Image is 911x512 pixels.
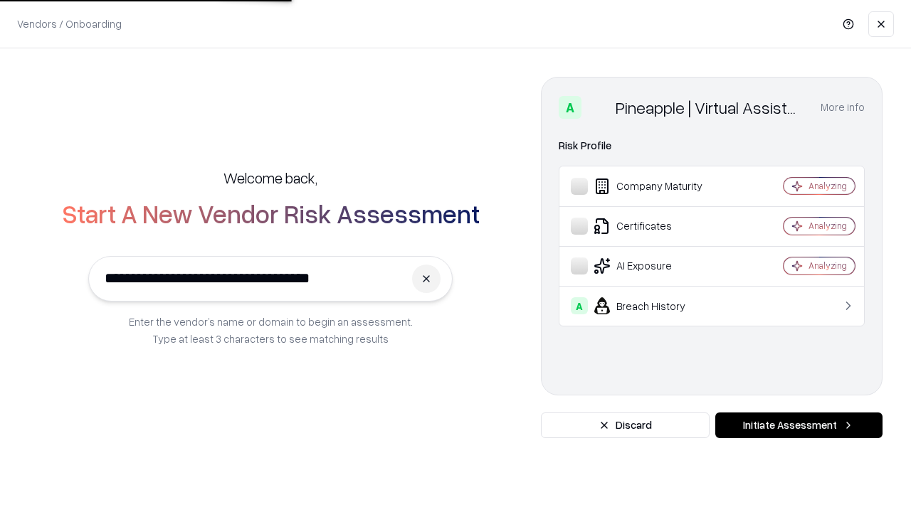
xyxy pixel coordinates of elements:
[587,96,610,119] img: Pineapple | Virtual Assistant Agency
[559,96,581,119] div: A
[616,96,804,119] div: Pineapple | Virtual Assistant Agency
[571,178,741,195] div: Company Maturity
[809,220,847,232] div: Analyzing
[715,412,883,438] button: Initiate Assessment
[809,260,847,272] div: Analyzing
[541,412,710,438] button: Discard
[571,257,741,274] div: AI Exposure
[17,16,122,31] p: Vendors / Onboarding
[129,313,413,347] p: Enter the vendor’s name or domain to begin an assessment. Type at least 3 characters to see match...
[223,168,317,188] h5: Welcome back,
[62,199,480,228] h2: Start A New Vendor Risk Assessment
[809,180,847,192] div: Analyzing
[571,218,741,235] div: Certificates
[559,137,865,154] div: Risk Profile
[571,297,588,314] div: A
[821,95,865,120] button: More info
[571,297,741,314] div: Breach History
